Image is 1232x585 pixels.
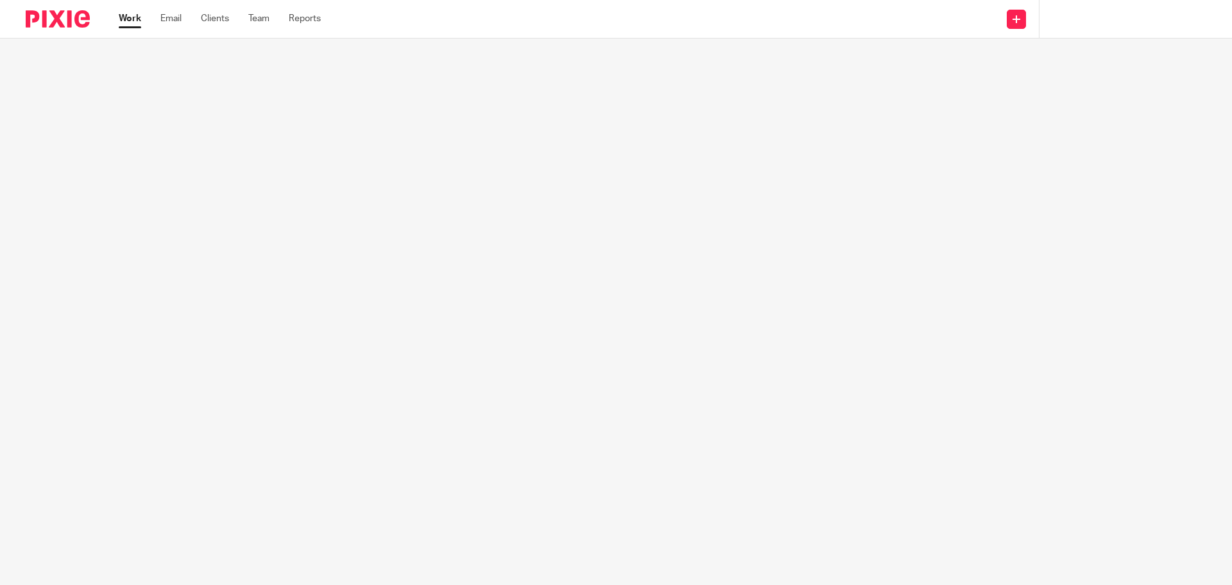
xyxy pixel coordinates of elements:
a: Reports [289,12,321,25]
img: Pixie [26,10,90,28]
a: Clients [201,12,229,25]
a: Work [119,12,141,25]
a: Email [160,12,182,25]
a: Team [248,12,269,25]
